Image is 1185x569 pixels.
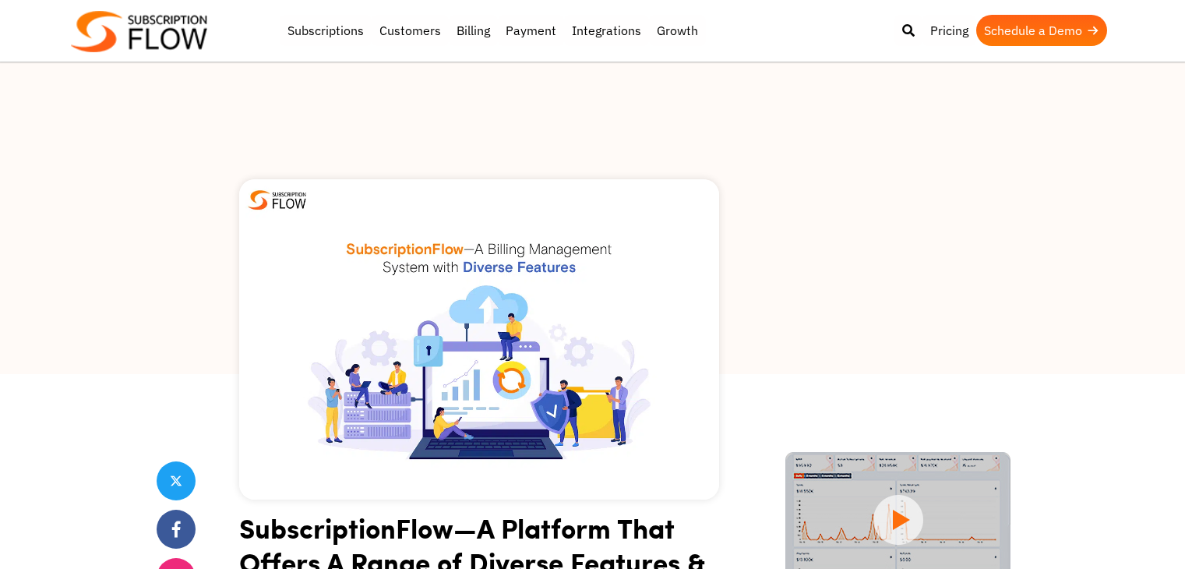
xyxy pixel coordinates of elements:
[280,15,372,46] a: Subscriptions
[449,15,498,46] a: Billing
[922,15,976,46] a: Pricing
[976,15,1107,46] a: Schedule a Demo
[71,11,207,52] img: Subscriptionflow
[649,15,706,46] a: Growth
[239,179,719,500] img: B2B-SaaS-and-SMEs
[372,15,449,46] a: Customers
[564,15,649,46] a: Integrations
[498,15,564,46] a: Payment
